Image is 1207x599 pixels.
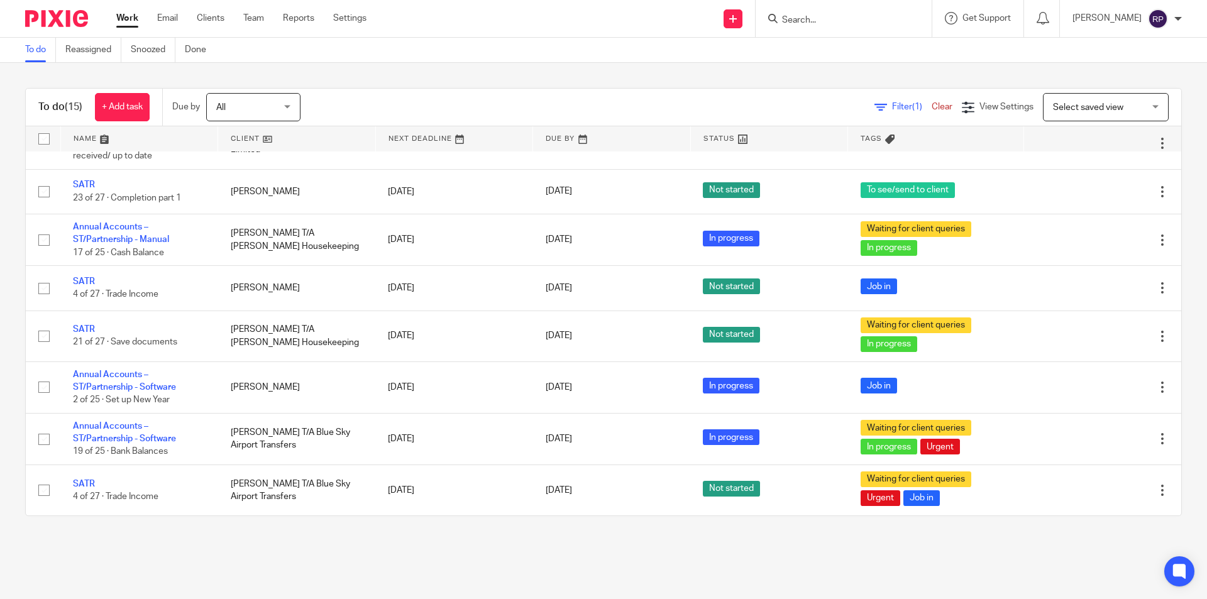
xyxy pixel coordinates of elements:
span: In progress [861,336,917,352]
span: [DATE] [546,283,572,292]
td: [DATE] [375,361,533,413]
td: [PERSON_NAME] [218,361,376,413]
td: [DATE] [375,169,533,214]
span: Get Support [962,14,1011,23]
a: Reassigned [65,38,121,62]
td: [PERSON_NAME] T/A [PERSON_NAME] Housekeeping [218,214,376,265]
a: Work [116,12,138,25]
a: Settings [333,12,367,25]
span: Job in [861,278,897,294]
td: [DATE] [375,464,533,515]
span: In progress [703,231,759,246]
span: Job in [903,490,940,506]
img: svg%3E [1148,9,1168,29]
p: [PERSON_NAME] [1072,12,1142,25]
p: Due by [172,101,200,113]
span: To see/send to client [861,182,955,198]
span: Waiting for client queries [861,221,971,237]
span: Select saved view [1053,103,1123,112]
span: Waiting for client queries [861,471,971,487]
span: All [216,103,226,112]
span: Tags [861,135,882,142]
span: Filter [892,102,932,111]
span: Waiting for client queries [861,317,971,333]
span: (15) [65,102,82,112]
td: [PERSON_NAME] [218,169,376,214]
span: [DATE] [546,434,572,443]
input: Search [781,15,894,26]
a: SATR [73,325,95,334]
td: [DATE] [375,214,533,265]
span: 4 of 27 · Trade Income [73,290,158,299]
span: In progress [861,439,917,454]
span: In progress [703,429,759,445]
a: Done [185,38,216,62]
img: Pixie [25,10,88,27]
span: 4 of 27 · Trade Income [73,492,158,501]
span: Urgent [861,490,900,506]
h1: To do [38,101,82,114]
td: [DATE] [375,310,533,361]
td: [PERSON_NAME] T/A Blue Sky Airport Transfers [218,464,376,515]
span: [DATE] [546,235,572,244]
td: [PERSON_NAME] [218,266,376,310]
span: Urgent [920,439,960,454]
span: 23 of 27 · Completion part 1 [73,194,181,202]
a: Clear [932,102,952,111]
span: [DATE] [546,486,572,495]
span: 21 of 27 · Save documents [73,338,177,347]
span: Job in [861,378,897,393]
span: Not started [703,327,760,343]
span: Not started [703,182,760,198]
a: SATR [73,180,95,189]
span: [DATE] [546,383,572,392]
span: 19 of 25 · Bank Balances [73,448,168,456]
span: In progress [861,240,917,256]
a: Clients [197,12,224,25]
a: Snoozed [131,38,175,62]
td: [PERSON_NAME] T/A [PERSON_NAME] Housekeeping [218,310,376,361]
span: Not started [703,481,760,497]
a: Team [243,12,264,25]
span: 17 of 25 · Cash Balance [73,248,164,257]
a: Annual Accounts – ST/Partnership - Manual [73,223,169,244]
a: Annual Accounts – ST/Partnership - Software [73,422,176,443]
a: SATR [73,277,95,286]
td: [DATE] [375,413,533,464]
span: (1) [912,102,922,111]
a: To do [25,38,56,62]
span: Not started [703,278,760,294]
a: Reports [283,12,314,25]
span: [DATE] [546,332,572,341]
span: [DATE] [546,187,572,196]
td: [DATE] [375,266,533,310]
span: Waiting for client queries [861,420,971,436]
a: SATR [73,480,95,488]
a: + Add task [95,93,150,121]
a: Email [157,12,178,25]
a: Annual Accounts – ST/Partnership - Software [73,370,176,392]
td: [PERSON_NAME] T/A Blue Sky Airport Transfers [218,413,376,464]
span: In progress [703,378,759,393]
span: View Settings [979,102,1033,111]
span: 2 of 25 · Set up New Year [73,395,170,404]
